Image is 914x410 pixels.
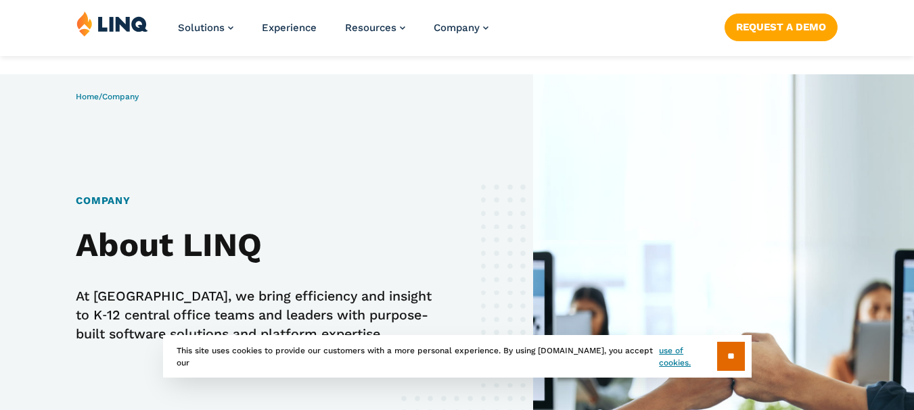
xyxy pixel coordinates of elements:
[345,22,396,34] span: Resources
[76,193,436,209] h1: Company
[178,11,488,55] nav: Primary Navigation
[725,14,838,41] a: Request a Demo
[434,22,488,34] a: Company
[178,22,225,34] span: Solutions
[659,344,716,369] a: use of cookies.
[76,92,99,101] a: Home
[76,11,148,36] img: LINQ | K‑12 Software
[434,22,480,34] span: Company
[76,287,436,344] p: At [GEOGRAPHIC_DATA], we bring efficiency and insight to K‑12 central office teams and leaders wi...
[345,22,405,34] a: Resources
[76,92,139,101] span: /
[725,11,838,41] nav: Button Navigation
[178,22,233,34] a: Solutions
[163,335,752,378] div: This site uses cookies to provide our customers with a more personal experience. By using [DOMAIN...
[76,226,436,264] h2: About LINQ
[262,22,317,34] a: Experience
[102,92,139,101] span: Company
